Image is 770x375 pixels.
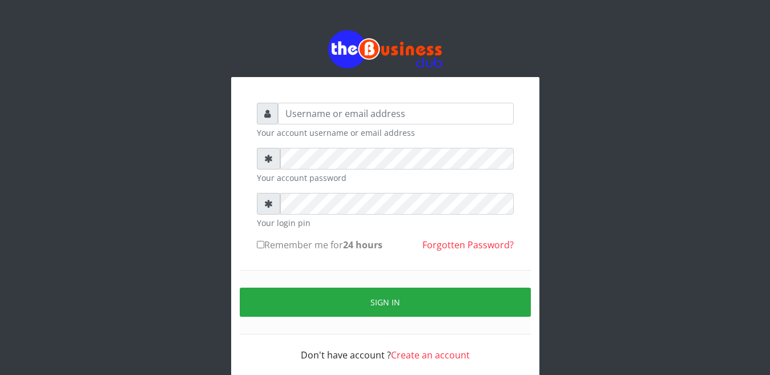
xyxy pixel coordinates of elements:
[422,239,514,251] a: Forgotten Password?
[257,127,514,139] small: Your account username or email address
[257,172,514,184] small: Your account password
[391,349,470,361] a: Create an account
[257,241,264,248] input: Remember me for24 hours
[257,238,382,252] label: Remember me for
[278,103,514,124] input: Username or email address
[240,288,531,317] button: Sign in
[257,217,514,229] small: Your login pin
[343,239,382,251] b: 24 hours
[257,334,514,362] div: Don't have account ?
